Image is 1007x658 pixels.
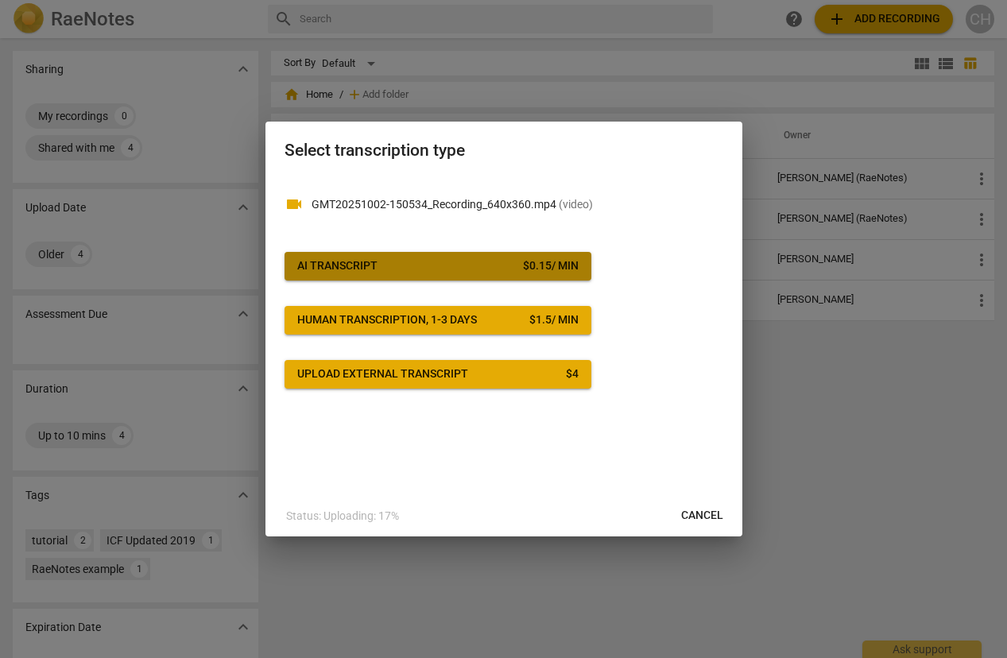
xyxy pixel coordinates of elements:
[312,196,723,213] p: GMT20251002-150534_Recording_640x360.mp4(video)
[529,312,579,328] div: $ 1.5 / min
[297,312,477,328] div: Human transcription, 1-3 days
[297,366,468,382] div: Upload external transcript
[523,258,579,274] div: $ 0.15 / min
[285,252,591,281] button: AI Transcript$0.15/ min
[286,508,399,524] p: Status: Uploading: 17%
[285,195,304,214] span: videocam
[559,198,593,211] span: ( video )
[297,258,378,274] div: AI Transcript
[285,306,591,335] button: Human transcription, 1-3 days$1.5/ min
[285,360,591,389] button: Upload external transcript$4
[566,366,579,382] div: $ 4
[681,508,723,524] span: Cancel
[285,141,723,161] h2: Select transcription type
[668,501,736,530] button: Cancel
